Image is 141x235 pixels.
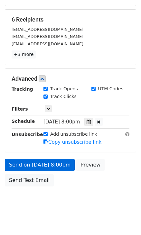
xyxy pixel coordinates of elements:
[12,34,83,39] small: [EMAIL_ADDRESS][DOMAIN_NAME]
[50,86,78,92] label: Track Opens
[50,93,77,100] label: Track Clicks
[109,204,141,235] iframe: Chat Widget
[50,131,97,138] label: Add unsubscribe link
[109,204,141,235] div: 聊天小组件
[76,159,105,171] a: Preview
[12,27,83,32] small: [EMAIL_ADDRESS][DOMAIN_NAME]
[12,41,83,46] small: [EMAIL_ADDRESS][DOMAIN_NAME]
[12,50,36,59] a: +3 more
[12,75,129,82] h5: Advanced
[12,16,129,23] h5: 6 Recipients
[12,106,28,112] strong: Filters
[43,119,80,125] span: [DATE] 8:00pm
[43,139,101,145] a: Copy unsubscribe link
[12,132,43,137] strong: Unsubscribe
[5,159,75,171] a: Send on [DATE] 8:00pm
[5,174,54,186] a: Send Test Email
[12,86,33,92] strong: Tracking
[98,86,123,92] label: UTM Codes
[12,119,35,124] strong: Schedule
